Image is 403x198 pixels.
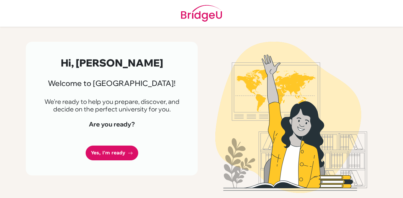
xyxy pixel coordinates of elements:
h3: Welcome to [GEOGRAPHIC_DATA]! [41,79,183,88]
h2: Hi, [PERSON_NAME] [41,57,183,69]
a: Yes, I'm ready [86,146,138,160]
h4: Are you ready? [41,120,183,128]
p: We're ready to help you prepare, discover, and decide on the perfect university for you. [41,98,183,113]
